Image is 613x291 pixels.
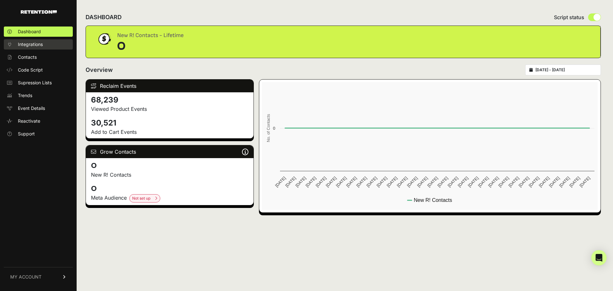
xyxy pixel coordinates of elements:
[4,27,73,37] a: Dashboard
[86,65,113,74] h2: Overview
[4,65,73,75] a: Code Script
[4,39,73,50] a: Integrations
[305,176,317,188] text: [DATE]
[86,80,254,92] div: Reclaim Events
[86,13,122,22] h2: DASHBOARD
[345,176,358,188] text: [DATE]
[117,31,184,40] div: New R! Contacts - Lifetime
[91,95,248,105] h4: 68,239
[436,176,449,188] text: [DATE]
[18,118,40,124] span: Reactivate
[117,40,184,53] div: 0
[18,28,41,35] span: Dashboard
[554,13,584,21] span: Script status
[366,176,378,188] text: [DATE]
[538,176,550,188] text: [DATE]
[18,80,52,86] span: Supression Lists
[386,176,398,188] text: [DATE]
[96,31,112,47] img: dollar-coin-05c43ed7efb7bc0c12610022525b4bbbb207c7efeef5aecc26f025e68dcafac9.png
[467,176,480,188] text: [DATE]
[18,67,43,73] span: Code Script
[335,176,348,188] text: [DATE]
[548,176,561,188] text: [DATE]
[416,176,429,188] text: [DATE]
[21,10,57,14] img: Retention.com
[406,176,419,188] text: [DATE]
[591,250,607,265] div: Open Intercom Messenger
[284,176,297,188] text: [DATE]
[376,176,388,188] text: [DATE]
[18,54,37,60] span: Contacts
[4,129,73,139] a: Support
[10,274,42,280] span: MY ACCOUNT
[295,176,307,188] text: [DATE]
[457,176,469,188] text: [DATE]
[325,176,337,188] text: [DATE]
[477,176,490,188] text: [DATE]
[518,176,530,188] text: [DATE]
[508,176,520,188] text: [DATE]
[18,41,43,48] span: Integrations
[558,176,571,188] text: [DATE]
[4,103,73,113] a: Event Details
[273,126,275,131] text: 0
[355,176,368,188] text: [DATE]
[487,176,500,188] text: [DATE]
[4,267,73,287] a: MY ACCOUNT
[18,131,35,137] span: Support
[315,176,327,188] text: [DATE]
[4,78,73,88] a: Supression Lists
[91,184,248,194] h4: 0
[18,105,45,111] span: Event Details
[91,161,248,171] h4: 0
[4,116,73,126] a: Reactivate
[18,92,32,99] span: Trends
[86,145,254,158] div: Grow Contacts
[91,171,248,179] p: New R! Contacts
[396,176,408,188] text: [DATE]
[274,176,287,188] text: [DATE]
[4,90,73,101] a: Trends
[91,118,248,128] h4: 30,521
[91,105,248,113] p: Viewed Product Events
[447,176,459,188] text: [DATE]
[427,176,439,188] text: [DATE]
[528,176,540,188] text: [DATE]
[4,52,73,62] a: Contacts
[266,114,271,142] text: No. of Contacts
[414,197,452,203] text: New R! Contacts
[579,176,591,188] text: [DATE]
[91,194,248,203] div: Meta Audience
[91,128,248,136] p: Add to Cart Events
[569,176,581,188] text: [DATE]
[497,176,510,188] text: [DATE]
